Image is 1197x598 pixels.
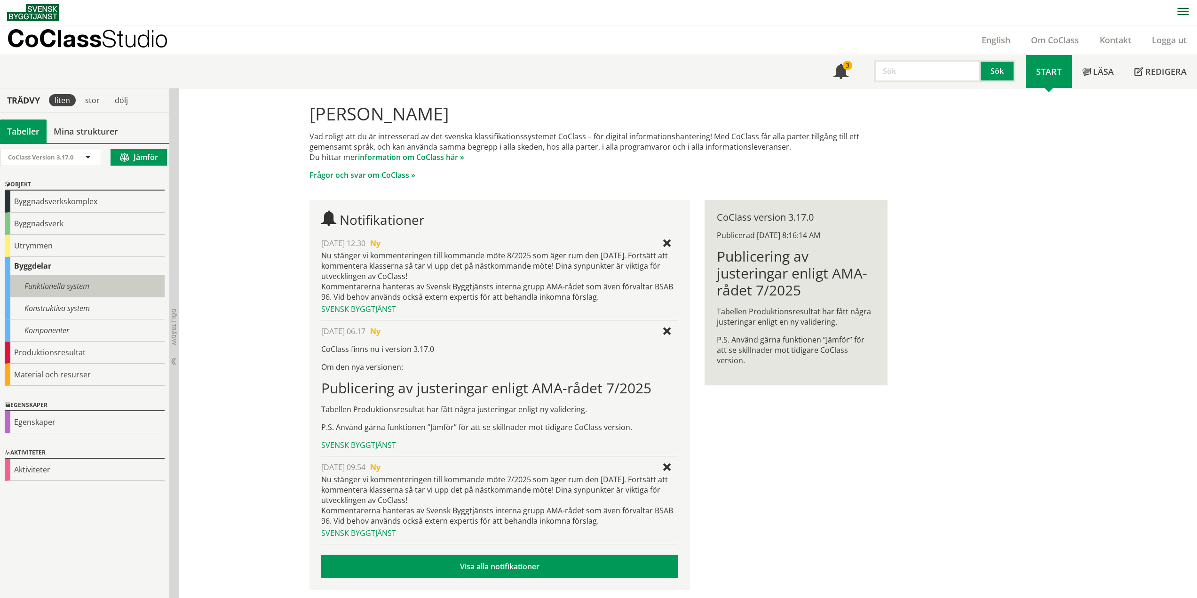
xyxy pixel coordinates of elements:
[321,250,678,302] div: Nu stänger vi kommenteringen till kommande möte 8/2025 som äger rum den [DATE]. Fortsätt att komm...
[109,94,134,106] div: dölj
[102,24,168,52] span: Studio
[5,400,165,411] div: Egenskaper
[5,297,165,319] div: Konstruktiva system
[47,120,125,143] a: Mina strukturer
[321,362,678,372] p: Om den nya versionen:
[843,61,852,70] div: 3
[5,447,165,459] div: Aktiviteter
[7,33,168,44] p: CoClass
[309,103,888,124] h1: [PERSON_NAME]
[971,34,1021,46] a: English
[370,326,381,336] span: Ny
[1142,34,1197,46] a: Logga ut
[8,153,73,161] span: CoClass Version 3.17.0
[717,335,875,366] p: P.S. Använd gärna funktionen ”Jämför” för att se skillnader mot tidigare CoClass version.
[321,304,678,314] div: Svensk Byggtjänst
[717,230,875,240] div: Publicerad [DATE] 8:16:14 AM
[49,94,76,106] div: liten
[370,238,381,248] span: Ny
[309,170,415,180] a: Frågor och svar om CoClass »
[321,380,678,397] h1: Publicering av justeringar enligt AMA-rådet 7/2025
[1036,66,1062,77] span: Start
[2,95,45,105] div: Trädvy
[321,440,678,450] div: Svensk Byggtjänst
[111,149,167,166] button: Jämför
[874,60,981,82] input: Sök
[5,342,165,364] div: Produktionsresultat
[321,238,365,248] span: [DATE] 12.30
[823,55,859,88] a: 3
[1026,55,1072,88] a: Start
[5,411,165,433] div: Egenskaper
[1145,66,1187,77] span: Redigera
[321,555,678,578] a: Visa alla notifikationer
[5,459,165,481] div: Aktiviteter
[833,65,848,80] span: Notifikationer
[5,319,165,342] div: Komponenter
[370,462,381,472] span: Ny
[340,211,424,229] span: Notifikationer
[1093,66,1114,77] span: Läsa
[321,462,365,472] span: [DATE] 09.54
[5,364,165,386] div: Material och resurser
[358,152,464,162] a: information om CoClass här »
[170,309,178,345] span: Dölj trädvy
[1124,55,1197,88] a: Redigera
[717,212,875,223] div: CoClass version 3.17.0
[79,94,105,106] div: stor
[7,25,188,55] a: CoClassStudio
[981,60,1015,82] button: Sök
[1089,34,1142,46] a: Kontakt
[5,257,165,275] div: Byggdelar
[1021,34,1089,46] a: Om CoClass
[5,179,165,191] div: Objekt
[321,422,678,432] p: P.S. Använd gärna funktionen ”Jämför” för att se skillnader mot tidigare CoClass version.
[5,275,165,297] div: Funktionella system
[5,191,165,213] div: Byggnadsverkskomplex
[1072,55,1124,88] a: Läsa
[5,235,165,257] div: Utrymmen
[321,344,678,354] p: CoClass finns nu i version 3.17.0
[309,131,888,162] p: Vad roligt att du är intresserad av det svenska klassifikationssystemet CoClass – för digital inf...
[321,528,678,538] div: Svensk Byggtjänst
[321,474,678,526] div: Nu stänger vi kommenteringen till kommande möte 7/2025 som äger rum den [DATE]. Fortsätt att komm...
[717,248,875,299] h1: Publicering av justeringar enligt AMA-rådet 7/2025
[717,306,875,327] p: Tabellen Produktionsresultat har fått några justeringar enligt en ny validering.
[5,213,165,235] div: Byggnadsverk
[321,404,678,415] p: Tabellen Produktionsresultat har fått några justeringar enligt ny validering.
[7,4,59,21] img: Svensk Byggtjänst
[321,326,365,336] span: [DATE] 06.17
